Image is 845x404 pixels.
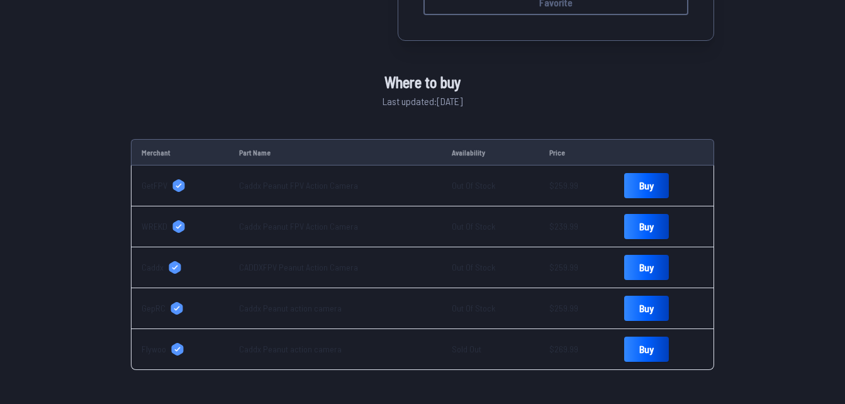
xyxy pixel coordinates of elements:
a: Caddx Peanut action camera [239,303,342,313]
a: Buy [624,296,669,321]
span: Where to buy [384,71,461,94]
a: Flywoo [142,343,219,356]
td: $259.99 [539,288,614,329]
td: Out Of Stock [442,288,539,329]
span: Flywoo [142,343,166,356]
td: Sold Out [442,329,539,370]
a: Caddx Peanut FPV Action Camera [239,221,358,232]
a: WREKD [142,220,219,233]
a: Buy [624,255,669,280]
td: Out Of Stock [442,166,539,206]
td: $269.99 [539,329,614,370]
a: GepRC [142,302,219,315]
span: WREKD [142,220,167,233]
td: Part Name [229,139,442,166]
span: Caddx [142,261,164,274]
a: CADDXFPV Peanut Action Camera [239,262,358,272]
td: Out Of Stock [442,206,539,247]
a: Buy [624,214,669,239]
a: Caddx Peanut FPV Action Camera [239,180,358,191]
span: GepRC [142,302,165,315]
td: $259.99 [539,166,614,206]
span: GetFPV [142,179,167,192]
a: Buy [624,337,669,362]
td: Out Of Stock [442,247,539,288]
td: Price [539,139,614,166]
td: Availability [442,139,539,166]
a: Buy [624,173,669,198]
td: Merchant [131,139,229,166]
a: Caddx Peanut action camera [239,344,342,354]
td: $239.99 [539,206,614,247]
td: $259.99 [539,247,614,288]
a: Caddx [142,261,219,274]
span: Last updated: [DATE] [383,94,462,109]
a: GetFPV [142,179,219,192]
